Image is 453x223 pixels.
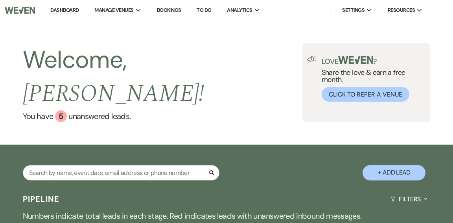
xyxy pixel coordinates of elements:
a: Bookings [157,7,181,13]
img: loud-speaker-illustration.svg [307,56,317,62]
input: Search by name, event date, email address or phone number [23,165,219,180]
div: Share the love & earn a free month. [317,56,426,102]
a: Dashboard [50,7,79,14]
span: Manage Venues [94,6,133,14]
img: Weven Logo [5,2,35,19]
img: weven-logo-green.svg [338,56,373,64]
span: Analytics [227,6,252,14]
button: Click to Refer a Venue [322,87,409,102]
h2: Welcome, [23,43,302,110]
span: Resources [388,6,415,14]
span: Settings [342,6,365,14]
h3: Pipeline [23,193,60,204]
a: To Do [197,7,211,13]
p: Love ? [322,56,426,65]
button: + Add Lead [363,165,425,180]
a: You have 5 unanswered leads. [23,110,302,122]
span: [PERSON_NAME] ! [23,76,204,112]
div: 5 [55,110,67,122]
button: Filters [387,189,430,210]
